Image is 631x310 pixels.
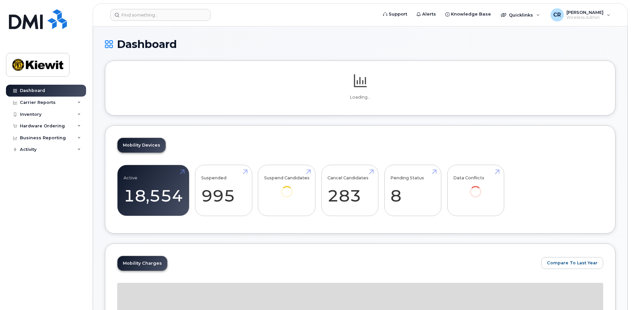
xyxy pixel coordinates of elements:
a: Mobility Devices [118,138,166,153]
a: Mobility Charges [118,256,167,271]
a: Data Conflicts [453,169,498,207]
span: Compare To Last Year [547,260,598,266]
a: Suspend Candidates [264,169,310,207]
a: Cancel Candidates 283 [327,169,372,212]
a: Suspended 995 [201,169,246,212]
a: Pending Status 8 [390,169,435,212]
p: Loading... [117,94,603,100]
h1: Dashboard [105,38,615,50]
a: Active 18,554 [123,169,183,212]
button: Compare To Last Year [541,257,603,269]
